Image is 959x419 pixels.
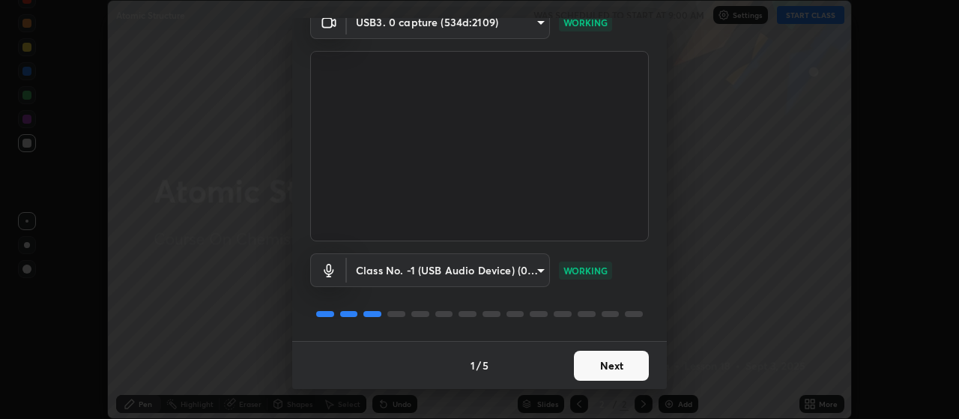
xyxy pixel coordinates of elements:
h4: 1 [471,358,475,373]
div: USB3. 0 capture (534d:2109) [347,5,550,39]
div: USB3. 0 capture (534d:2109) [347,253,550,287]
h4: 5 [482,358,488,373]
p: WORKING [563,16,608,29]
h4: / [477,358,481,373]
button: Next [574,351,649,381]
p: WORKING [563,264,608,277]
